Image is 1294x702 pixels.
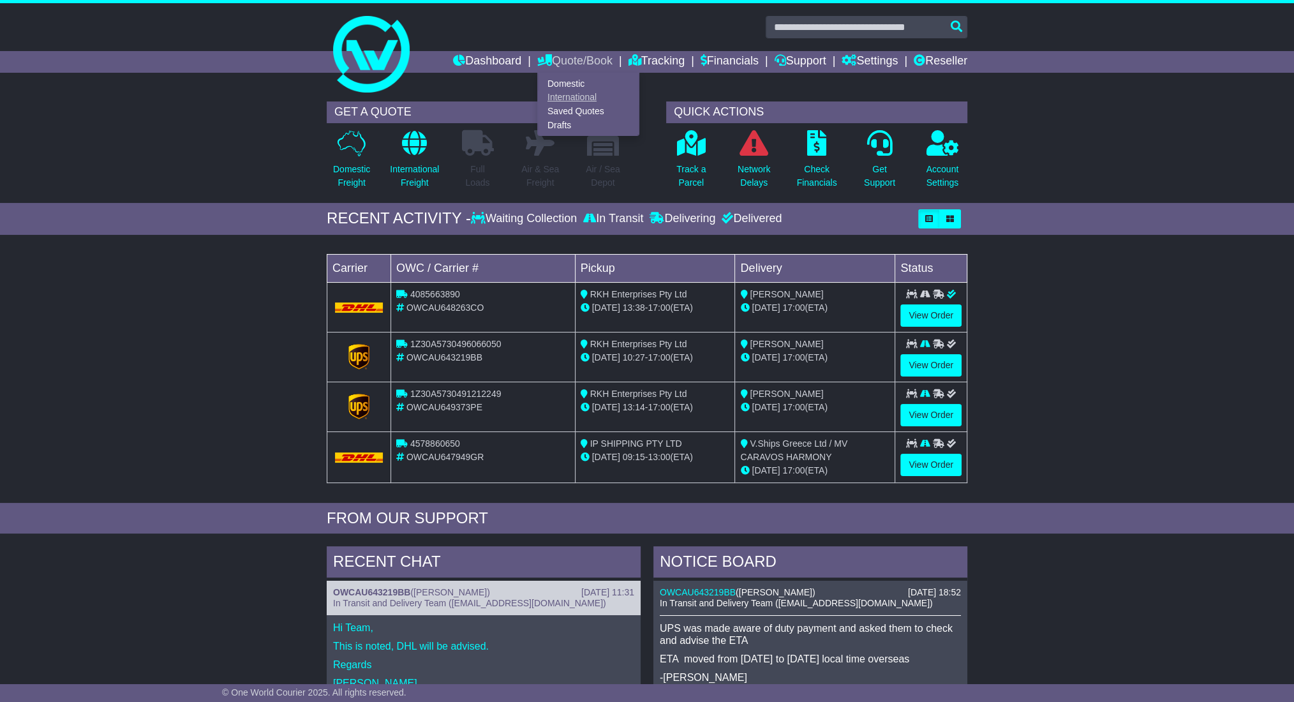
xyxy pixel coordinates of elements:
span: [PERSON_NAME] [739,587,812,597]
div: - (ETA) [581,451,730,464]
a: Dashboard [453,51,521,73]
p: ETA moved from [DATE] to [DATE] local time overseas [660,653,961,665]
div: FROM OUR SUPPORT [327,509,967,528]
td: Delivery [735,254,895,282]
span: OWCAU648263CO [406,302,484,313]
span: RKH Enterprises Pty Ltd [590,389,687,399]
span: © One World Courier 2025. All rights reserved. [222,687,406,698]
p: [PERSON_NAME] [333,677,634,689]
div: Waiting Collection [471,212,580,226]
span: [DATE] [592,402,620,412]
p: Regards [333,659,634,671]
span: [DATE] [752,402,780,412]
span: 17:00 [648,352,670,362]
p: Air / Sea Depot [586,163,620,190]
span: 17:00 [782,352,805,362]
a: Financials [701,51,759,73]
div: [DATE] 11:31 [581,587,634,598]
div: Delivering [646,212,718,226]
a: OWCAU643219BB [333,587,410,597]
div: ( ) [660,587,961,598]
a: View Order [900,304,962,327]
a: Support [774,51,826,73]
span: In Transit and Delivery Team ([EMAIL_ADDRESS][DOMAIN_NAME]) [660,598,933,608]
div: NOTICE BOARD [653,546,967,581]
a: OWCAU643219BB [660,587,736,597]
span: 17:00 [782,302,805,313]
span: OWCAU649373PE [406,402,482,412]
a: View Order [900,354,962,377]
span: [DATE] [752,465,780,475]
span: 10:27 [623,352,645,362]
p: Get Support [864,163,895,190]
a: Reseller [914,51,967,73]
p: Network Delays [738,163,770,190]
p: Track a Parcel [676,163,706,190]
span: [PERSON_NAME] [750,339,823,349]
a: International [538,91,639,105]
a: Drafts [538,118,639,132]
p: Full Loads [461,163,493,190]
a: Domestic [538,77,639,91]
span: 13:14 [623,402,645,412]
span: 13:00 [648,452,670,462]
span: 1Z30A5730496066050 [410,339,501,349]
span: 17:00 [782,465,805,475]
span: 09:15 [623,452,645,462]
img: GetCarrierServiceLogo [348,344,370,370]
span: [DATE] [592,352,620,362]
p: Hi Team, [333,622,634,634]
div: Quote/Book [537,73,639,136]
span: [PERSON_NAME] [750,289,823,299]
a: Saved Quotes [538,105,639,119]
div: ( ) [333,587,634,598]
td: OWC / Carrier # [391,254,576,282]
div: Delivered [718,212,782,226]
img: DHL.png [335,302,383,313]
img: GetCarrierServiceLogo [348,394,370,419]
span: IP SHIPPING PTY LTD [590,438,682,449]
p: -[PERSON_NAME] [660,671,961,683]
span: V.Ships Greece Ltd / MV CARAVOS HARMONY [740,438,847,462]
span: RKH Enterprises Pty Ltd [590,289,687,299]
td: Status [895,254,967,282]
span: 17:00 [648,302,670,313]
a: NetworkDelays [737,130,771,197]
span: 13:38 [623,302,645,313]
a: View Order [900,404,962,426]
p: Domestic Freight [333,163,370,190]
div: GET A QUOTE [327,101,628,123]
div: (ETA) [740,401,889,414]
a: GetSupport [863,130,896,197]
span: [PERSON_NAME] [413,587,487,597]
a: AccountSettings [926,130,960,197]
div: RECENT ACTIVITY - [327,209,471,228]
p: Air & Sea Freight [521,163,559,190]
div: QUICK ACTIONS [666,101,967,123]
div: (ETA) [740,351,889,364]
td: Carrier [327,254,391,282]
span: 17:00 [648,402,670,412]
div: - (ETA) [581,401,730,414]
a: InternationalFreight [389,130,440,197]
span: In Transit and Delivery Team ([EMAIL_ADDRESS][DOMAIN_NAME]) [333,598,606,608]
span: [DATE] [752,302,780,313]
span: [DATE] [752,352,780,362]
span: [PERSON_NAME] [750,389,823,399]
div: [DATE] 18:52 [908,587,961,598]
span: OWCAU643219BB [406,352,482,362]
p: International Freight [390,163,439,190]
p: This is noted, DHL will be advised. [333,640,634,652]
a: Tracking [628,51,685,73]
p: UPS was made aware of duty payment and asked them to check and advise the ETA [660,622,961,646]
p: Account Settings [926,163,959,190]
span: 17:00 [782,402,805,412]
td: Pickup [575,254,735,282]
a: Track aParcel [676,130,706,197]
div: (ETA) [740,464,889,477]
img: DHL.png [335,452,383,463]
a: View Order [900,454,962,476]
span: 1Z30A5730491212249 [410,389,501,399]
div: (ETA) [740,301,889,315]
span: 4085663890 [410,289,460,299]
